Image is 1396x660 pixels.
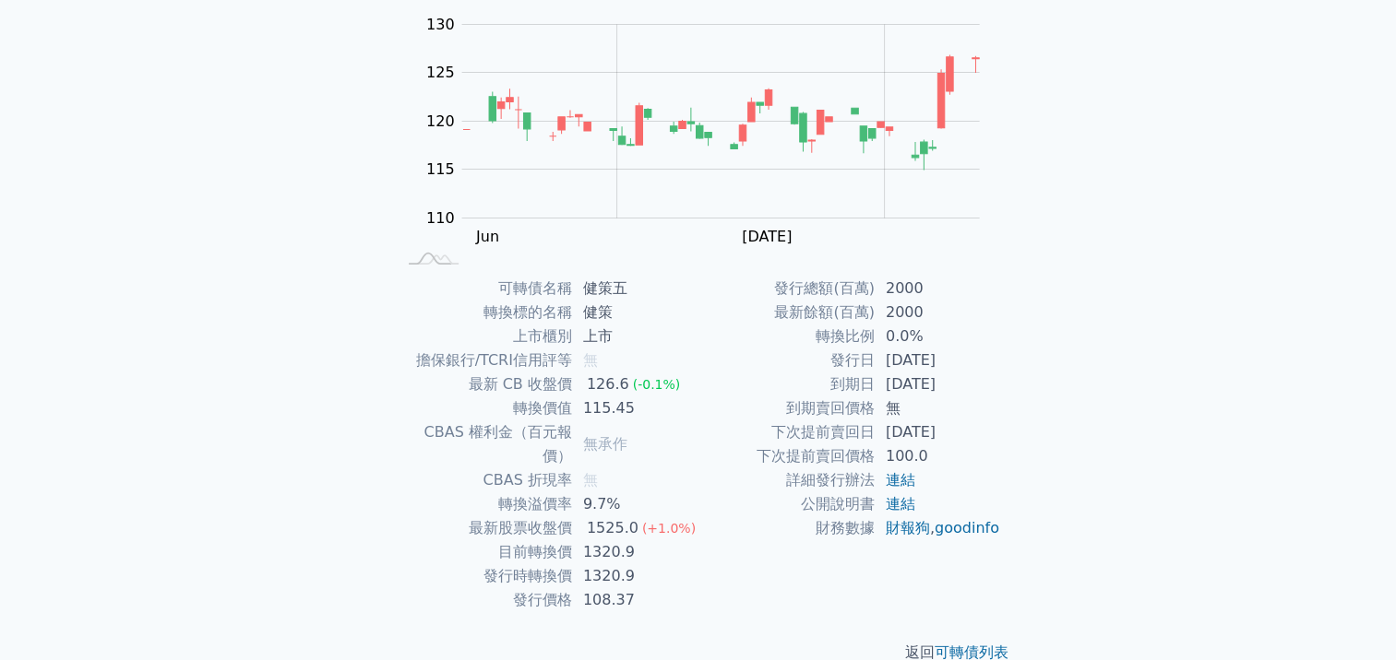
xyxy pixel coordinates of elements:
[396,564,572,588] td: 發行時轉換價
[396,516,572,540] td: 最新股票收盤價
[698,372,875,396] td: 到期日
[583,516,642,540] div: 1525.0
[583,351,598,369] span: 無
[886,471,915,489] a: 連結
[396,540,572,564] td: 目前轉換價
[875,444,1001,468] td: 100.0
[886,495,915,513] a: 連結
[572,540,698,564] td: 1320.9
[875,420,1001,444] td: [DATE]
[698,492,875,516] td: 公開說明書
[426,112,455,130] tspan: 120
[935,519,999,536] a: goodinfo
[396,348,572,372] td: 擔保銀行/TCRI信用評等
[475,228,499,245] tspan: Jun
[1304,572,1396,660] div: 聊天小工具
[396,324,572,348] td: 上市櫃別
[396,492,572,516] td: 轉換溢價率
[572,396,698,420] td: 115.45
[886,519,930,536] a: 財報狗
[572,564,698,588] td: 1320.9
[875,348,1001,372] td: [DATE]
[396,277,572,301] td: 可轉債名稱
[875,301,1001,324] td: 2000
[875,396,1001,420] td: 無
[396,301,572,324] td: 轉換標的名稱
[698,516,875,540] td: 財務數據
[875,277,1001,301] td: 2000
[572,492,698,516] td: 9.7%
[1304,572,1396,660] iframe: Chat Widget
[698,301,875,324] td: 最新餘額(百萬)
[572,301,698,324] td: 健策
[698,396,875,420] td: 到期賣回價格
[396,372,572,396] td: 最新 CB 收盤價
[572,588,698,612] td: 108.37
[633,377,681,392] span: (-0.1%)
[426,209,455,227] tspan: 110
[396,468,572,492] td: CBAS 折現率
[583,435,627,453] span: 無承作
[583,372,633,396] div: 126.6
[698,444,875,468] td: 下次提前賣回價格
[875,324,1001,348] td: 0.0%
[698,348,875,372] td: 發行日
[572,324,698,348] td: 上市
[698,277,875,301] td: 發行總額(百萬)
[875,372,1001,396] td: [DATE]
[572,277,698,301] td: 健策五
[396,420,572,468] td: CBAS 權利金（百元報價）
[396,588,572,612] td: 發行價格
[742,228,792,245] tspan: [DATE]
[698,324,875,348] td: 轉換比例
[698,420,875,444] td: 下次提前賣回日
[396,396,572,420] td: 轉換價值
[426,160,455,178] tspan: 115
[583,471,598,489] span: 無
[875,516,1001,540] td: ,
[426,64,455,81] tspan: 125
[698,468,875,492] td: 詳細發行辦法
[416,16,1007,245] g: Chart
[426,16,455,33] tspan: 130
[642,521,696,536] span: (+1.0%)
